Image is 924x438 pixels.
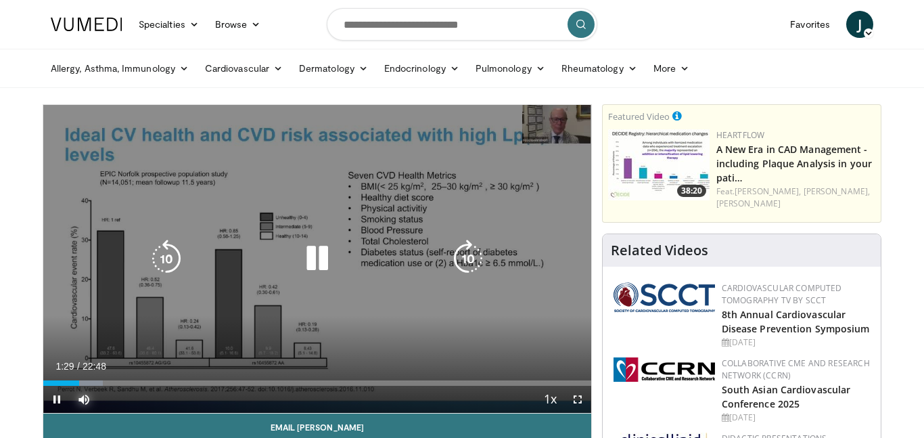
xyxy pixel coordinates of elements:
[51,18,122,31] img: VuMedi Logo
[327,8,597,41] input: Search topics, interventions
[735,185,801,197] a: [PERSON_NAME],
[716,143,872,184] a: A New Era in CAD Management - including Plaque Analysis in your pati…
[722,282,842,306] a: Cardiovascular Computed Tomography TV by SCCT
[43,380,591,386] div: Progress Bar
[677,185,706,197] span: 38:20
[131,11,207,38] a: Specialties
[55,361,74,372] span: 1:29
[804,185,870,197] a: [PERSON_NAME],
[43,386,70,413] button: Pause
[716,185,875,210] div: Feat.
[537,386,564,413] button: Playback Rate
[608,129,710,200] img: 738d0e2d-290f-4d89-8861-908fb8b721dc.150x105_q85_crop-smart_upscale.jpg
[614,357,715,382] img: a04ee3ba-8487-4636-b0fb-5e8d268f3737.png.150x105_q85_autocrop_double_scale_upscale_version-0.2.png
[722,412,870,424] div: [DATE]
[43,105,591,414] video-js: Video Player
[376,55,467,82] a: Endocrinology
[722,336,870,349] div: [DATE]
[716,129,765,141] a: Heartflow
[722,357,870,381] a: Collaborative CME and Research Network (CCRN)
[611,242,708,259] h4: Related Videos
[722,308,870,335] a: 8th Annual Cardiovascular Disease Prevention Symposium
[43,55,197,82] a: Allergy, Asthma, Immunology
[608,110,670,123] small: Featured Video
[608,129,710,200] a: 38:20
[722,383,851,410] a: South Asian Cardiovascular Conference 2025
[70,386,97,413] button: Mute
[83,361,106,372] span: 22:48
[645,55,697,82] a: More
[782,11,838,38] a: Favorites
[207,11,269,38] a: Browse
[197,55,291,82] a: Cardiovascular
[77,361,80,372] span: /
[716,198,781,209] a: [PERSON_NAME]
[564,386,591,413] button: Fullscreen
[291,55,376,82] a: Dermatology
[467,55,553,82] a: Pulmonology
[846,11,873,38] a: J
[553,55,645,82] a: Rheumatology
[614,282,715,312] img: 51a70120-4f25-49cc-93a4-67582377e75f.png.150x105_q85_autocrop_double_scale_upscale_version-0.2.png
